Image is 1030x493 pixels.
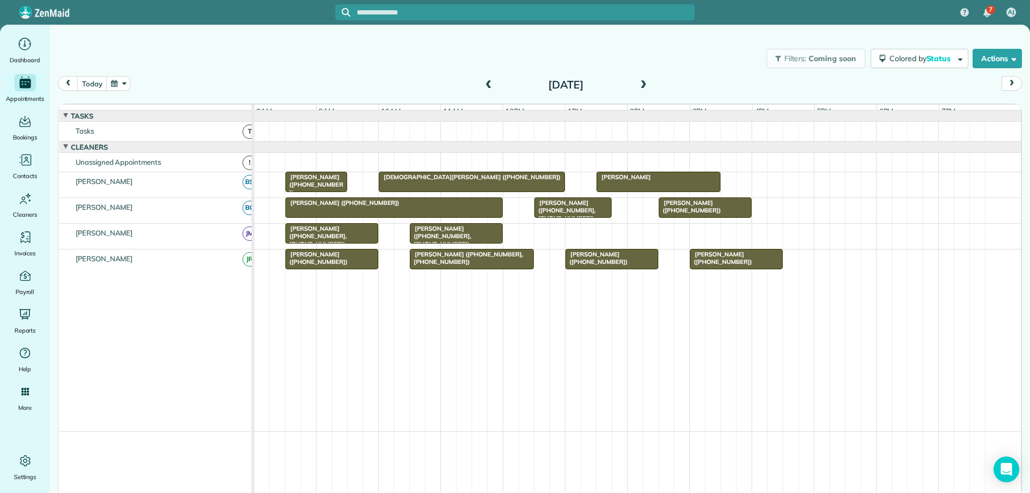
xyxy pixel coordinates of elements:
[628,107,646,115] span: 2pm
[939,107,958,115] span: 7pm
[989,5,992,14] span: 7
[242,252,257,267] span: JR
[994,457,1019,482] div: Open Intercom Messenger
[1008,8,1014,17] span: AJ
[4,190,46,220] a: Cleaners
[4,306,46,336] a: Reports
[499,79,633,91] h2: [DATE]
[242,201,257,215] span: BC
[13,171,37,181] span: Contacts
[871,49,968,68] button: Colored byStatus
[4,151,46,181] a: Contacts
[534,199,595,222] span: [PERSON_NAME] ([PHONE_NUMBER], [PHONE_NUMBER])
[73,203,135,211] span: [PERSON_NAME]
[4,229,46,259] a: Invoices
[808,54,857,63] span: Coming soon
[242,124,257,139] span: T
[4,35,46,65] a: Dashboard
[14,472,36,482] span: Settings
[285,199,400,207] span: [PERSON_NAME] ([PHONE_NUMBER])
[285,251,348,266] span: [PERSON_NAME] ([PHONE_NUMBER])
[409,251,523,266] span: [PERSON_NAME] ([PHONE_NUMBER], [PHONE_NUMBER])
[254,107,274,115] span: 8am
[69,112,95,120] span: Tasks
[815,107,834,115] span: 5pm
[658,199,721,214] span: [PERSON_NAME] ([PHONE_NUMBER])
[69,143,110,151] span: Cleaners
[877,107,896,115] span: 6pm
[13,132,38,143] span: Bookings
[73,254,135,263] span: [PERSON_NAME]
[10,55,40,65] span: Dashboard
[73,229,135,237] span: [PERSON_NAME]
[14,325,36,336] span: Reports
[409,225,471,248] span: [PERSON_NAME] ([PHONE_NUMBER], [PHONE_NUMBER])
[889,54,954,63] span: Colored by
[4,113,46,143] a: Bookings
[6,93,45,104] span: Appointments
[4,344,46,374] a: Help
[18,402,32,413] span: More
[4,74,46,104] a: Appointments
[378,173,561,181] span: [DEMOGRAPHIC_DATA][PERSON_NAME] ([PHONE_NUMBER])
[73,127,96,135] span: Tasks
[335,8,350,17] button: Focus search
[58,76,78,91] button: prev
[926,54,953,63] span: Status
[16,286,35,297] span: Payroll
[784,54,807,63] span: Filters:
[690,107,709,115] span: 3pm
[4,267,46,297] a: Payroll
[14,248,36,259] span: Invoices
[19,364,32,374] span: Help
[73,177,135,186] span: [PERSON_NAME]
[753,107,771,115] span: 4pm
[689,251,752,266] span: [PERSON_NAME] ([PHONE_NUMBER])
[242,175,257,189] span: BS
[342,8,350,17] svg: Focus search
[503,107,526,115] span: 12pm
[317,107,336,115] span: 9am
[13,209,37,220] span: Cleaners
[285,225,347,248] span: [PERSON_NAME] ([PHONE_NUMBER], [PHONE_NUMBER])
[596,173,651,181] span: [PERSON_NAME]
[242,156,257,170] span: !
[976,1,998,25] div: 7 unread notifications
[565,107,584,115] span: 1pm
[77,76,107,91] button: today
[285,173,343,196] span: [PERSON_NAME] ([PHONE_NUMBER])
[973,49,1022,68] button: Actions
[441,107,465,115] span: 11am
[4,452,46,482] a: Settings
[565,251,628,266] span: [PERSON_NAME] ([PHONE_NUMBER])
[242,226,257,241] span: JM
[1002,76,1022,91] button: next
[379,107,403,115] span: 10am
[73,158,163,166] span: Unassigned Appointments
